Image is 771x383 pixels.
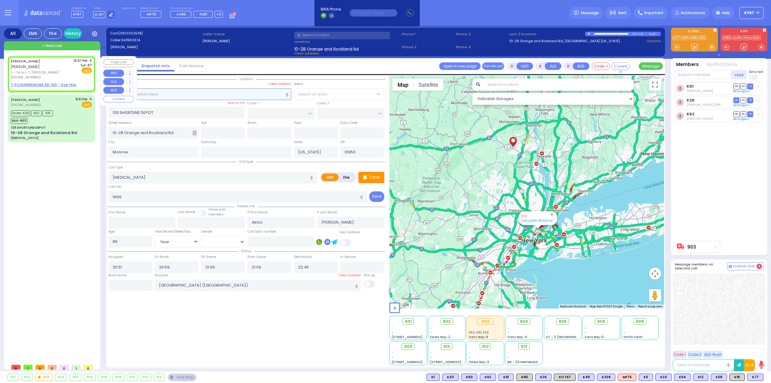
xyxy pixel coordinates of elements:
[11,365,20,369] span: 0
[36,365,45,369] span: 0
[592,62,610,70] button: Code-1
[321,174,339,181] label: EMS
[520,319,528,325] span: 904
[733,264,755,268] span: Internal Chat
[461,374,477,381] div: K83
[507,351,509,355] span: -
[521,218,553,223] a: Calculate distance
[71,11,83,18] span: KY67
[147,12,156,17] span: MF75
[294,255,312,259] label: Destination
[731,70,747,79] button: +Add
[110,31,200,36] label: Cad:
[108,88,292,100] input: Search location here
[649,32,661,36] div: K-67
[618,374,636,381] div: ALS
[747,83,753,89] span: TR
[84,69,90,73] u: EMS
[739,7,763,19] button: KY67
[11,97,40,102] a: [PERSON_NAME]
[168,374,196,381] div: See map
[392,351,393,355] span: -
[573,62,589,70] button: BUS
[339,273,361,278] label: Clear hospital
[402,32,454,37] span: Phone 1
[42,110,53,116] span: K91
[392,355,393,360] span: -
[294,82,303,86] label: Areas
[339,230,360,235] label: Use Callback
[681,10,705,16] span: Notifications
[443,319,451,325] span: 902
[507,326,509,330] span: -
[443,344,450,350] span: 910
[155,229,198,234] div: Year/Month/Week/Day
[699,36,706,40] a: K12
[509,32,585,37] label: Last 3 location
[439,62,481,70] a: Open in new page
[44,28,62,39] div: Fire
[108,184,121,189] label: Call Info
[744,10,754,16] span: KY67
[687,245,696,249] a: 903
[392,360,448,364] span: [STREET_ADDRESS][PERSON_NAME]
[155,255,169,259] label: En Route
[60,365,69,369] span: 0
[200,12,207,17] span: FD81
[639,374,653,381] div: BLS
[228,101,245,105] label: Save as POI
[430,351,432,355] span: -
[11,82,76,87] u: 7 SCHUNNEMUNK RD 103 - Use this
[740,97,746,103] span: SO
[369,174,380,181] p: Tone
[24,28,42,39] div: EMS
[597,374,615,381] div: BLS
[498,374,514,381] div: K61
[639,374,653,381] div: K5
[55,374,67,381] div: 904
[217,12,221,17] span: +3
[430,335,450,339] span: Forest Bay-2
[24,9,64,17] img: Logo
[405,319,412,325] span: 901
[192,130,197,135] span: Other building occupants
[338,174,355,181] label: Fire
[234,204,258,209] span: Patient info
[248,210,267,215] label: P First Name
[637,30,638,37] div: /
[11,75,41,80] span: [PHONE_NUMBER]
[507,330,509,335] span: -
[623,330,625,335] span: -
[98,374,110,381] div: 908
[317,101,329,106] label: Cross 2
[546,326,548,330] span: -
[722,10,730,16] span: Help
[426,374,440,381] div: K1
[733,36,742,40] a: KJFD
[108,210,126,215] label: First Name
[744,359,755,371] button: 10-4
[581,10,599,16] span: Message
[8,374,18,381] div: 901
[482,62,504,70] button: Transfer call
[414,79,443,91] button: Show satellite imagery
[121,38,140,42] span: 3478611374
[294,51,319,56] span: Clear address
[11,64,40,69] span: [PERSON_NAME]
[733,117,749,121] a: Send again
[517,62,533,70] button: UNIT
[340,255,356,259] label: In Service
[11,136,39,140] div: [MEDICAL_DATA]
[155,273,168,278] label: Hospital
[644,10,663,16] span: Important
[442,374,459,381] div: BLS
[70,374,81,381] div: 905
[108,229,114,234] label: Age
[578,374,595,381] div: BLS
[84,374,95,381] div: 906
[482,344,489,350] span: 912
[248,101,258,106] label: Cross 1
[733,111,739,117] span: DR
[618,374,636,381] div: MF75
[48,365,57,369] span: 0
